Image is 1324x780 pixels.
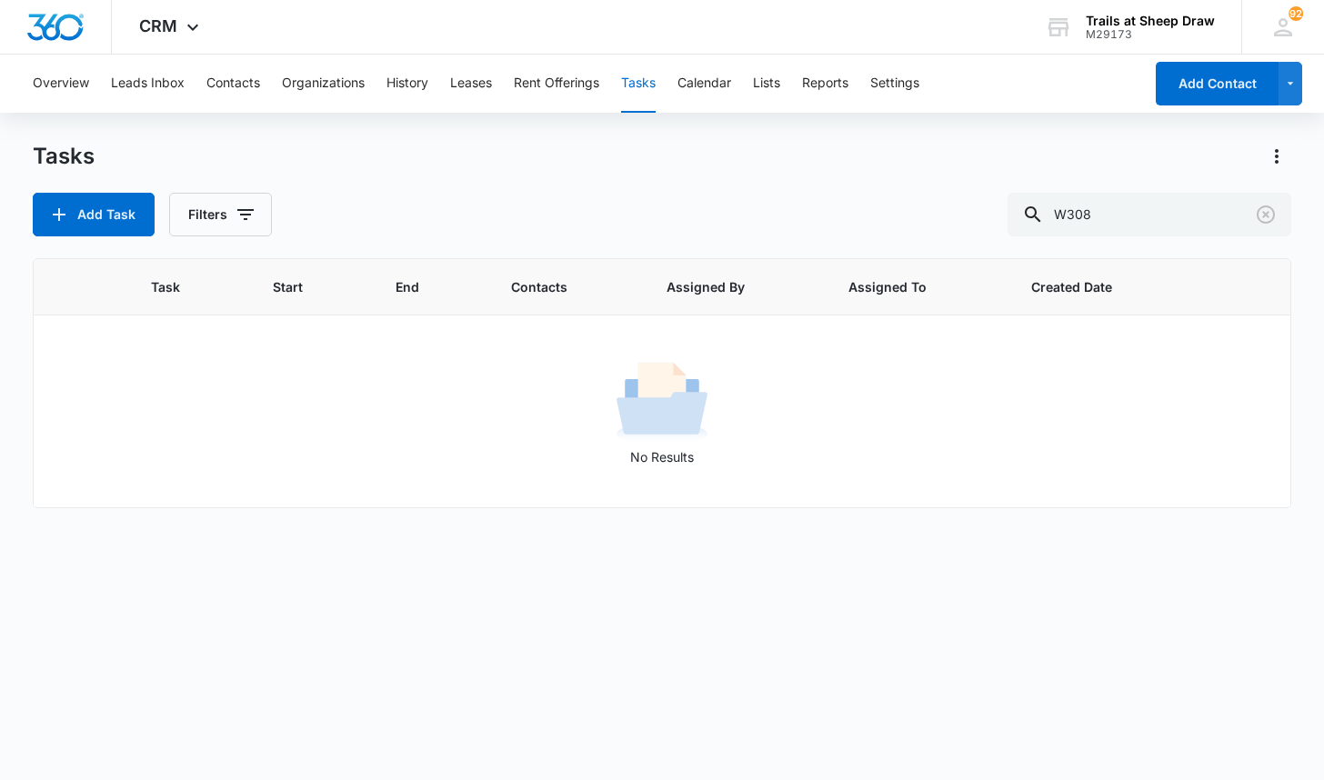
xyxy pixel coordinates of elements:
p: No Results [35,447,1289,466]
span: End [396,277,441,296]
input: Search Tasks [1008,193,1291,236]
button: Contacts [206,55,260,113]
button: Add Contact [1156,62,1279,105]
span: Assigned To [848,277,960,296]
img: No Results [617,356,707,447]
span: Assigned By [667,277,778,296]
button: History [386,55,428,113]
button: Organizations [282,55,365,113]
span: Created Date [1031,277,1147,296]
h1: Tasks [33,143,95,170]
span: Task [151,277,203,296]
button: Clear [1251,200,1280,229]
span: 92 [1289,6,1303,21]
span: Contacts [511,277,597,296]
button: Reports [802,55,848,113]
button: Leads Inbox [111,55,185,113]
div: account name [1086,14,1215,28]
button: Tasks [621,55,656,113]
button: Overview [33,55,89,113]
span: Start [273,277,326,296]
button: Settings [870,55,919,113]
div: account id [1086,28,1215,41]
button: Filters [169,193,272,236]
button: Rent Offerings [514,55,599,113]
div: notifications count [1289,6,1303,21]
span: CRM [139,16,177,35]
button: Lists [753,55,780,113]
button: Calendar [677,55,731,113]
button: Add Task [33,193,155,236]
button: Leases [450,55,492,113]
button: Actions [1262,142,1291,171]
